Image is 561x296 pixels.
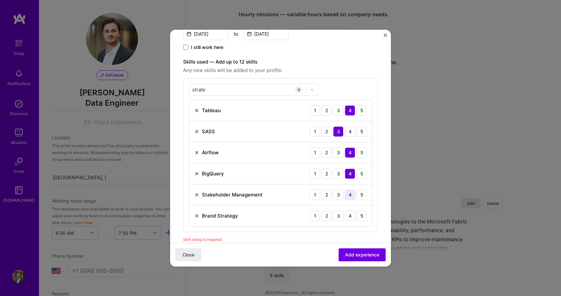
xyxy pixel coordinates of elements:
div: 5 [356,147,367,158]
img: Remove [194,192,199,197]
img: Remove [194,213,199,218]
div: 2 [321,147,332,158]
div: 5 [356,126,367,136]
div: 1 [310,105,320,115]
img: Remove [194,150,199,155]
div: Airflow [202,149,218,156]
div: 3 [333,189,343,200]
div: 3 [333,147,343,158]
div: Stakeholder Management [202,191,263,198]
div: 5 [356,210,367,221]
div: 3 [333,126,343,136]
div: 5 [356,168,367,179]
div: 2 [321,189,332,200]
div: Tableau [202,107,221,114]
span: Any new skills will be added to your profile. [183,66,378,74]
div: 5 [356,189,367,200]
div: Brand Strategy [202,212,238,219]
span: Close [182,252,194,258]
div: 4 [345,105,355,115]
label: Skills used — Add up to 12 skills [183,58,378,65]
img: Remove [194,171,199,176]
div: 2 [321,168,332,179]
div: BigQuery [202,170,224,177]
div: 4 [345,210,355,221]
div: 5 [356,105,367,115]
button: Close [175,248,201,261]
div: 1 [310,168,320,179]
div: 4 [345,189,355,200]
input: Date [183,27,229,40]
div: 6 [295,86,302,93]
div: 4 [345,147,355,158]
span: I still work here [191,44,223,50]
div: 2 [321,105,332,115]
div: 3 [333,210,343,221]
img: Remove [194,129,199,134]
div: 3 [333,168,343,179]
div: 3 [333,105,343,115]
div: 4 [345,126,355,136]
div: 1 [310,210,320,221]
div: 1 [310,126,320,136]
div: to [234,30,238,37]
img: Remove [194,108,199,113]
input: Date [243,27,289,40]
div: 4 [345,168,355,179]
span: Add experience [345,252,379,258]
button: Close [384,33,387,40]
div: SASS [202,128,215,135]
span: Skill rating is required [183,237,222,242]
div: 2 [321,126,332,136]
button: Add experience [339,248,386,261]
div: 1 [310,147,320,158]
div: 2 [321,210,332,221]
div: 1 [310,189,320,200]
